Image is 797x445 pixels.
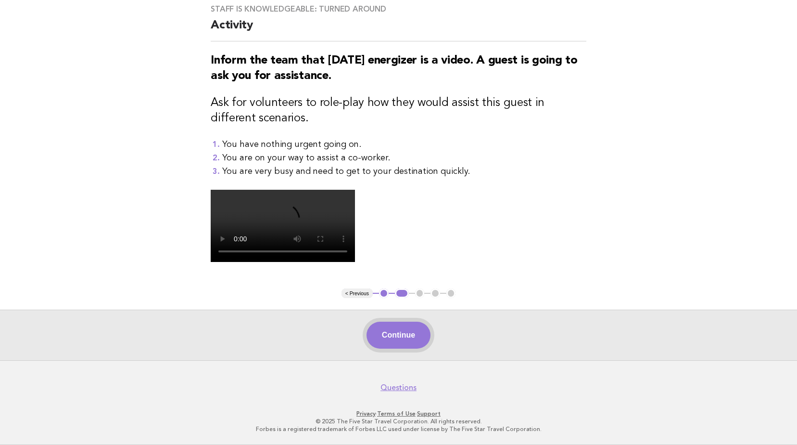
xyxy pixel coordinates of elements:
[211,95,586,126] h3: Ask for volunteers to role-play how they would assist this guest in different scenarios.
[222,138,586,151] li: You have nothing urgent going on.
[342,288,373,298] button: < Previous
[104,410,693,418] p: · ·
[211,18,586,41] h2: Activity
[395,288,409,298] button: 2
[377,410,416,417] a: Terms of Use
[222,151,586,165] li: You are on your way to assist a co-worker.
[104,425,693,433] p: Forbes is a registered trademark of Forbes LLC used under license by The Five Star Travel Corpora...
[356,410,376,417] a: Privacy
[367,322,430,349] button: Continue
[379,288,389,298] button: 1
[211,4,586,14] h3: Staff is knowledgeable: Turned around
[417,410,441,417] a: Support
[211,55,577,82] strong: Inform the team that [DATE] energizer is a video. A guest is going to ask you for assistance.
[380,383,417,393] a: Questions
[222,165,586,178] li: You are very busy and need to get to your destination quickly.
[104,418,693,425] p: © 2025 The Five Star Travel Corporation. All rights reserved.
